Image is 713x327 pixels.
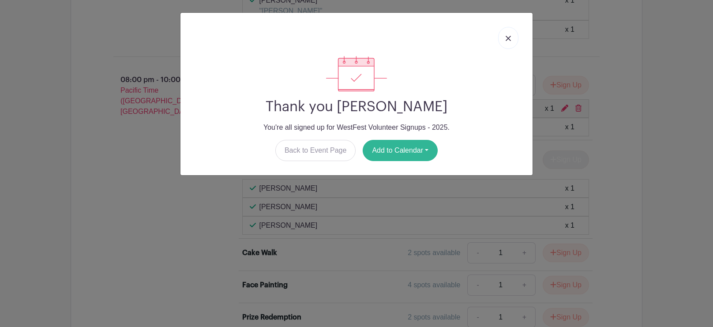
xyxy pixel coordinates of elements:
h2: Thank you [PERSON_NAME] [188,98,525,115]
p: You're all signed up for WestFest Volunteer Signups - 2025. [188,122,525,133]
a: Back to Event Page [275,140,356,161]
img: signup_complete-c468d5dda3e2740ee63a24cb0ba0d3ce5d8a4ecd24259e683200fb1569d990c8.svg [326,56,387,91]
button: Add to Calendar [363,140,438,161]
img: close_button-5f87c8562297e5c2d7936805f587ecaba9071eb48480494691a3f1689db116b3.svg [506,36,511,41]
